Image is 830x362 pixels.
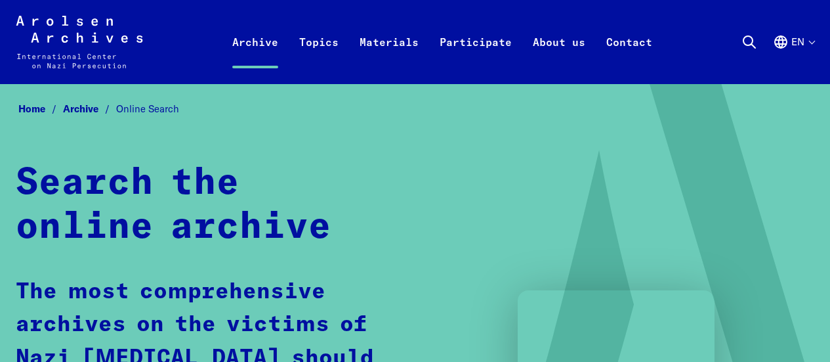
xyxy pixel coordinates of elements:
[773,34,814,81] button: English, language selection
[63,102,116,115] a: Archive
[222,32,289,84] a: Archive
[116,102,179,115] span: Online Search
[18,102,63,115] a: Home
[289,32,349,84] a: Topics
[596,32,663,84] a: Contact
[16,99,814,119] nav: Breadcrumb
[16,165,331,246] strong: Search the online archive
[349,32,429,84] a: Materials
[522,32,596,84] a: About us
[222,16,663,68] nav: Primary
[429,32,522,84] a: Participate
